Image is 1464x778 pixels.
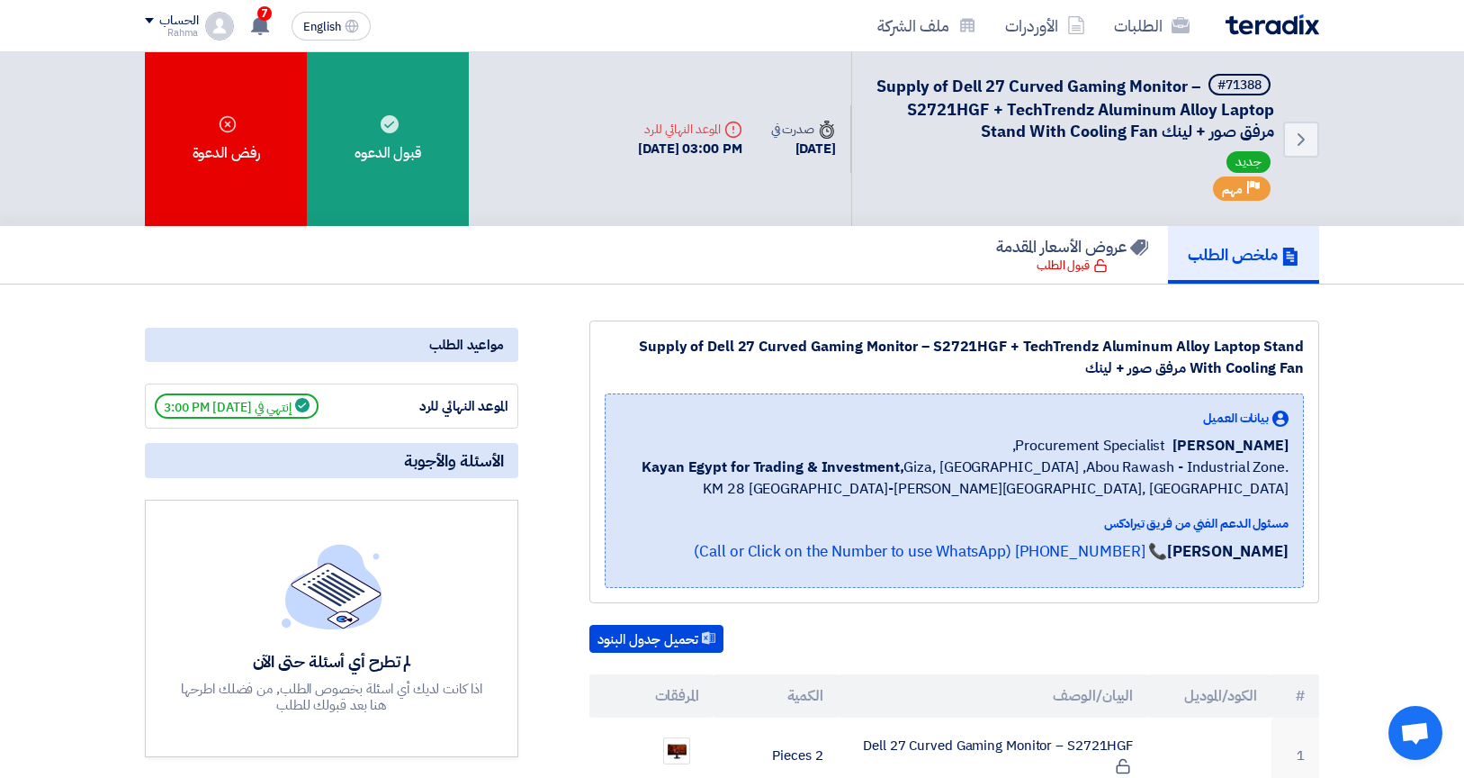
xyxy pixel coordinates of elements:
[620,457,1289,500] span: Giza, [GEOGRAPHIC_DATA] ,Abou Rawash - Industrial Zone. KM 28 [GEOGRAPHIC_DATA]-[PERSON_NAME][GEO...
[1226,14,1319,35] img: Teradix logo
[1226,151,1271,173] span: جديد
[1203,409,1269,428] span: بيانات العميل
[642,457,903,478] b: Kayan Egypt for Trading & Investment,
[1167,540,1289,563] strong: [PERSON_NAME]
[874,74,1274,142] h5: Supply of Dell 27 Curved Gaming Monitor – S2721HGF + TechTrendz Aluminum Alloy Laptop Stand With ...
[771,120,836,139] div: صدرت في
[179,681,485,713] div: اذا كانت لديك أي اسئلة بخصوص الطلب, من فضلك اطرحها هنا بعد قبولك للطلب
[638,139,742,159] div: [DATE] 03:00 PM
[714,674,838,718] th: الكمية
[1168,226,1319,284] a: ملخص الطلب
[589,625,723,654] button: تحميل جدول البنود
[694,540,1167,563] a: 📞 [PHONE_NUMBER] (Call or Click on the Number to use WhatsApp)
[876,74,1274,143] span: Supply of Dell 27 Curved Gaming Monitor – S2721HGF + TechTrendz Aluminum Alloy Laptop Stand With ...
[996,236,1148,257] h5: عروض الأسعار المقدمة
[1271,674,1319,718] th: #
[1222,181,1243,198] span: مهم
[976,226,1168,284] a: عروض الأسعار المقدمة قبول الطلب
[589,674,714,718] th: المرفقات
[155,394,319,419] span: إنتهي في [DATE] 3:00 PM
[638,120,742,139] div: الموعد النهائي للرد
[145,52,307,226] div: رفض الدعوة
[404,450,504,471] span: الأسئلة والأجوبة
[1217,79,1262,92] div: #71388
[1388,706,1442,760] div: Open chat
[159,14,198,29] div: الحساب
[145,328,518,362] div: مواعيد الطلب
[664,741,689,761] img: Dell_1757684766049.png
[1012,435,1166,457] span: Procurement Specialist,
[1188,244,1299,265] h5: ملخص الطلب
[1172,435,1289,457] span: [PERSON_NAME]
[292,12,371,41] button: English
[179,651,485,672] div: لم تطرح أي أسئلة حتى الآن
[863,5,991,47] a: ملف الشركة
[145,28,198,38] div: Rahma
[373,396,508,417] div: الموعد النهائي للرد
[1147,674,1271,718] th: الكود/الموديل
[620,514,1289,533] div: مسئول الدعم الفني من فريق تيرادكس
[771,139,836,159] div: [DATE]
[282,544,382,629] img: empty_state_list.svg
[303,21,341,33] span: English
[1037,257,1108,275] div: قبول الطلب
[991,5,1100,47] a: الأوردرات
[1100,5,1204,47] a: الطلبات
[605,336,1304,379] div: Supply of Dell 27 Curved Gaming Monitor – S2721HGF + TechTrendz Aluminum Alloy Laptop Stand With ...
[205,12,234,41] img: profile_test.png
[257,6,272,21] span: 7
[838,674,1148,718] th: البيان/الوصف
[307,52,469,226] div: قبول الدعوه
